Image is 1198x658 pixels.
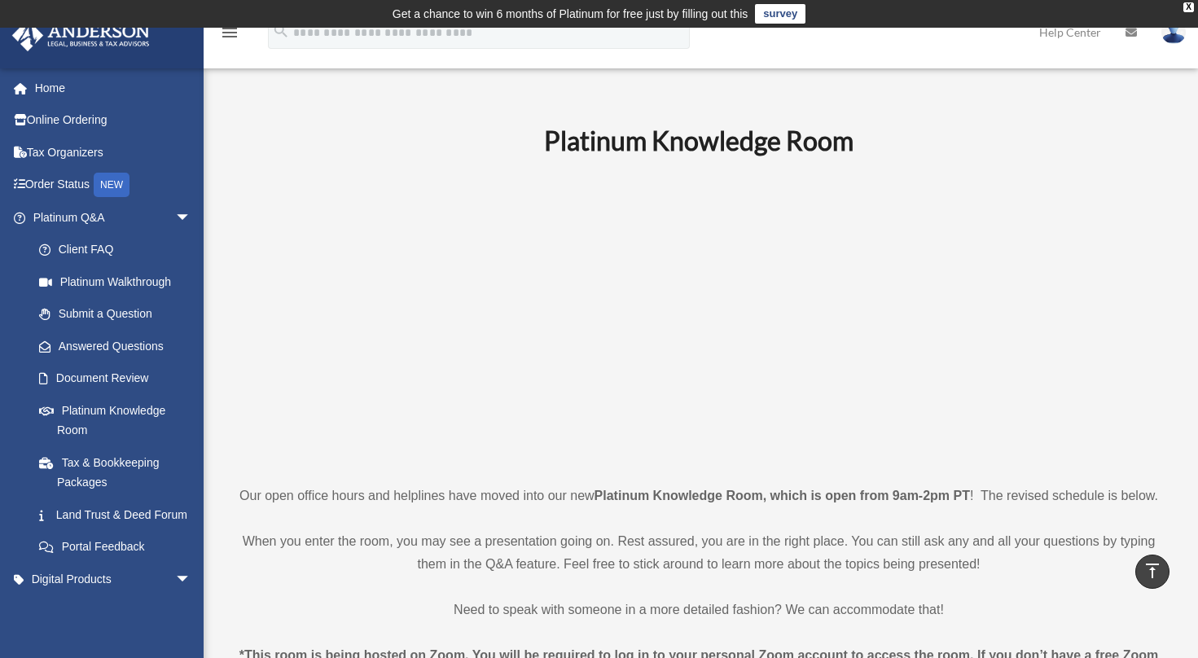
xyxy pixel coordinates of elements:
[1135,555,1169,589] a: vertical_align_top
[11,169,216,202] a: Order StatusNEW
[454,179,943,454] iframe: 231110_Toby_KnowledgeRoom
[220,23,239,42] i: menu
[23,362,216,395] a: Document Review
[23,446,216,498] a: Tax & Bookkeeping Packages
[393,4,748,24] div: Get a chance to win 6 months of Platinum for free just by filling out this
[544,125,854,156] b: Platinum Knowledge Room
[232,599,1165,621] p: Need to speak with someone in a more detailed fashion? We can accommodate that!
[1161,20,1186,44] img: User Pic
[23,394,208,446] a: Platinum Knowledge Room
[175,201,208,235] span: arrow_drop_down
[23,298,216,331] a: Submit a Question
[755,4,805,24] a: survey
[11,563,216,595] a: Digital Productsarrow_drop_down
[23,531,216,564] a: Portal Feedback
[11,72,216,104] a: Home
[232,485,1165,507] p: Our open office hours and helplines have moved into our new ! The revised schedule is below.
[11,136,216,169] a: Tax Organizers
[232,530,1165,576] p: When you enter the room, you may see a presentation going on. Rest assured, you are in the right ...
[11,104,216,137] a: Online Ordering
[1183,2,1194,12] div: close
[23,234,216,266] a: Client FAQ
[11,201,216,234] a: Platinum Q&Aarrow_drop_down
[1143,561,1162,581] i: vertical_align_top
[23,265,216,298] a: Platinum Walkthrough
[175,563,208,596] span: arrow_drop_down
[23,498,216,531] a: Land Trust & Deed Forum
[175,595,208,629] span: arrow_drop_down
[23,330,216,362] a: Answered Questions
[7,20,155,51] img: Anderson Advisors Platinum Portal
[595,489,970,502] strong: Platinum Knowledge Room, which is open from 9am-2pm PT
[11,595,216,628] a: My Entitiesarrow_drop_down
[94,173,129,197] div: NEW
[220,29,239,42] a: menu
[272,22,290,40] i: search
